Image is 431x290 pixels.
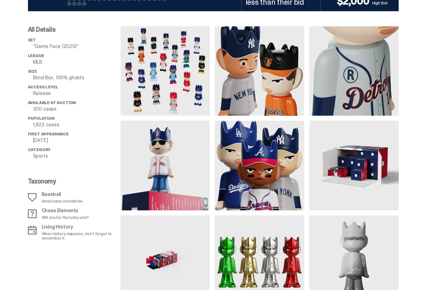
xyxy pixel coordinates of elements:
p: “Game Face (2025)” [33,44,121,49]
span: Population [28,116,55,121]
p: Living History [42,224,117,229]
img: media gallery image [215,26,304,116]
p: Chase Elements [42,208,89,213]
p: Taxonomy [28,178,117,184]
p: Blind Box, 100% ghosts [33,75,121,80]
p: Americana worldwide [42,199,83,203]
p: Will you be the lucky one? [42,215,89,219]
p: 1,822 cases [33,122,121,127]
span: Size [28,69,37,74]
span: League [28,53,44,58]
span: First Appearance [28,131,69,137]
span: Available at Auction [28,100,76,105]
p: Sports [33,154,121,159]
span: set [28,37,36,43]
p: When history happens, don't forget to remember it [42,231,117,240]
p: Baseball [42,192,83,197]
p: Release [33,91,121,96]
img: media gallery image [215,121,304,210]
p: All Details [28,26,121,33]
p: [DATE] [33,138,121,143]
p: MLB [33,60,121,65]
img: media gallery image [309,26,398,116]
span: Access Level [28,84,58,90]
span: Category [28,147,51,152]
p: 300 cases [33,107,121,112]
img: media gallery image [121,26,210,116]
img: media gallery image [121,121,210,210]
img: media gallery image [309,121,398,210]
